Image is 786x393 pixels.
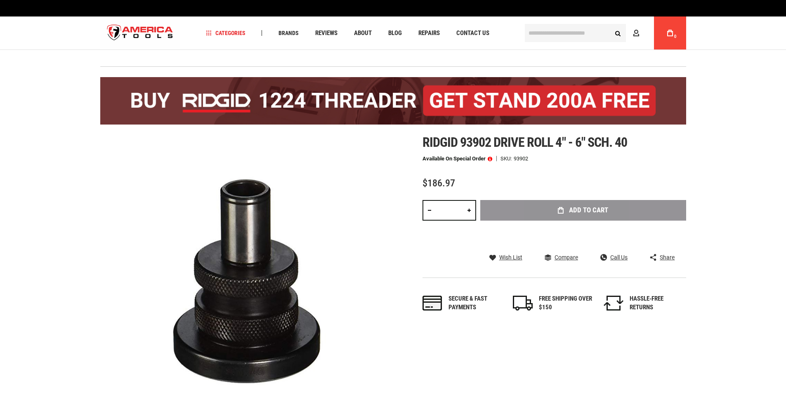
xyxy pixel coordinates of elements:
a: Blog [385,28,406,39]
span: $186.97 [423,177,455,189]
a: Repairs [415,28,444,39]
span: About [354,30,372,36]
a: Reviews [312,28,341,39]
span: Brands [279,30,299,36]
a: store logo [100,18,180,49]
img: America Tools [100,18,180,49]
a: 0 [662,16,678,49]
div: 93902 [514,156,528,161]
img: shipping [513,296,533,311]
a: Compare [545,254,578,261]
span: Share [660,254,675,260]
img: returns [604,296,623,311]
div: Secure & fast payments [448,294,502,312]
a: About [350,28,375,39]
span: Ridgid 93902 drive roll 4" - 6" sch. 40 [423,134,628,150]
img: payments [423,296,442,311]
strong: SKU [500,156,514,161]
a: Call Us [600,254,628,261]
a: Contact Us [453,28,493,39]
span: Contact Us [456,30,489,36]
span: 0 [674,34,677,39]
span: Compare [555,254,578,260]
button: Search [610,25,626,41]
p: Available on Special Order [423,156,492,162]
a: Brands [275,28,302,39]
img: BOGO: Buy the RIDGID® 1224 Threader (26092), get the 92467 200A Stand FREE! [100,77,686,125]
div: FREE SHIPPING OVER $150 [539,294,592,312]
span: Reviews [315,30,338,36]
span: Wish List [499,254,522,260]
span: Call Us [610,254,628,260]
span: Blog [388,30,402,36]
a: Wish List [489,254,522,261]
span: Categories [206,30,245,36]
a: Categories [202,28,249,39]
div: HASSLE-FREE RETURNS [630,294,683,312]
span: Repairs [418,30,440,36]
